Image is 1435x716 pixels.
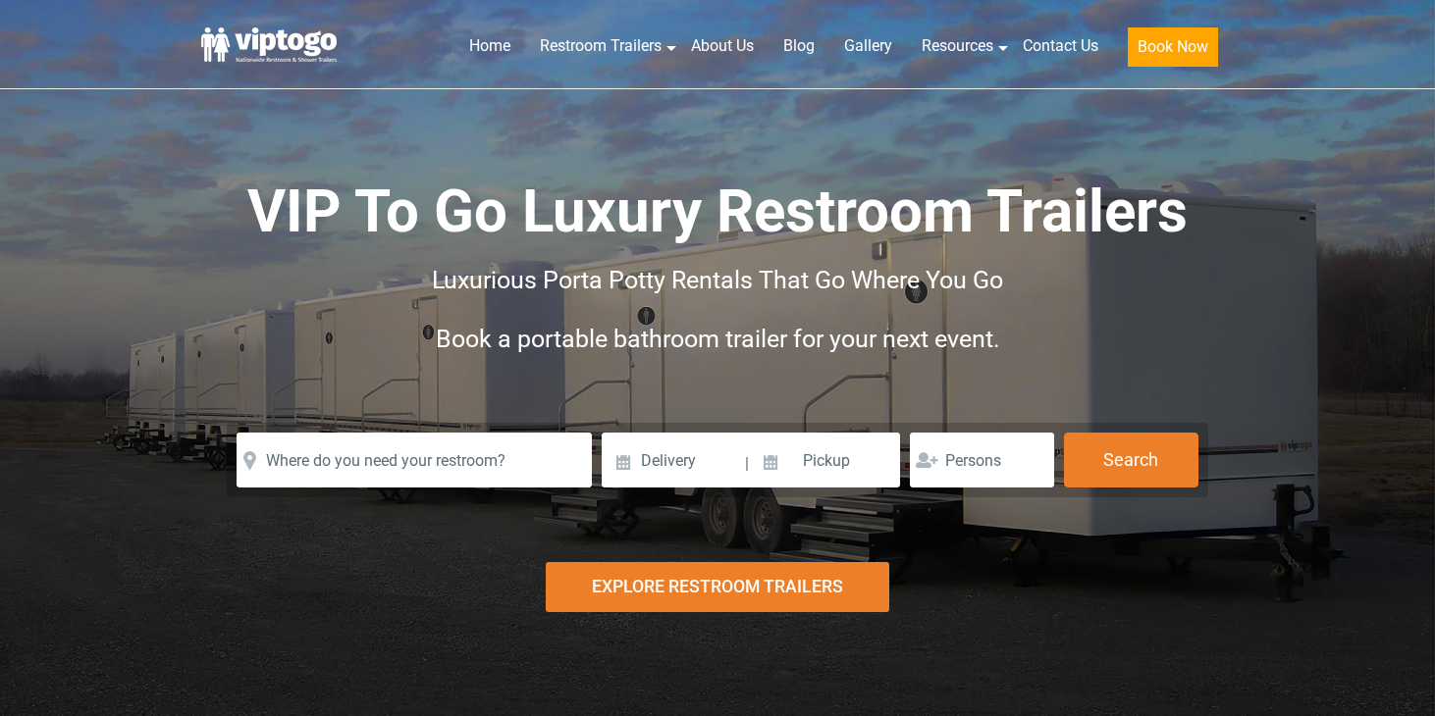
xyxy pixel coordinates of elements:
[1064,433,1198,487] button: Search
[1128,27,1218,67] button: Book Now
[432,266,1003,294] span: Luxurious Porta Potty Rentals That Go Where You Go
[237,433,592,487] input: Where do you need your restroom?
[525,25,676,68] a: Restroom Trailers
[829,25,907,68] a: Gallery
[745,433,749,495] span: |
[1008,25,1113,68] a: Contact Us
[751,433,900,487] input: Pickup
[910,433,1054,487] input: Persons
[247,177,1188,246] span: VIP To Go Luxury Restroom Trailers
[436,325,1000,353] span: Book a portable bathroom trailer for your next event.
[602,433,742,487] input: Delivery
[546,562,890,612] div: Explore Restroom Trailers
[676,25,769,68] a: About Us
[1113,25,1233,78] a: Book Now
[907,25,1008,68] a: Resources
[454,25,525,68] a: Home
[769,25,829,68] a: Blog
